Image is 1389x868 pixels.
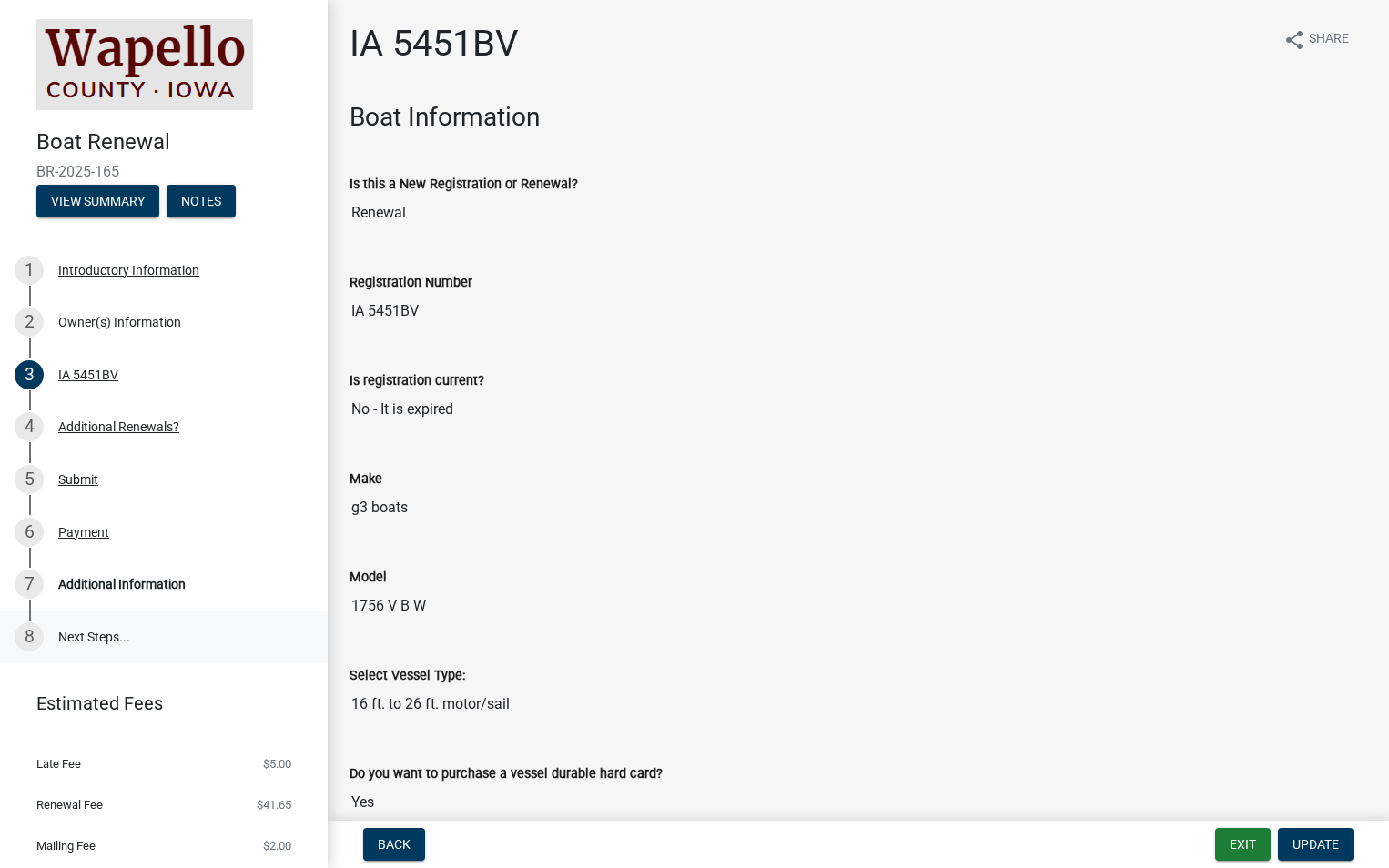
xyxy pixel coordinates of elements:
label: Make [350,473,382,486]
div: 1 [15,256,44,285]
label: Is registration current? [350,375,484,388]
h3: Boat Information [350,102,1367,133]
span: Mailing Fee [36,840,96,852]
span: $41.65 [257,799,291,811]
div: Introductory Information [58,264,199,277]
label: Do you want to purchase a vessel durable hard card? [350,768,663,781]
button: Notes [167,185,236,217]
span: $2.00 [263,840,291,852]
a: Estimated Fees [15,685,299,722]
div: 8 [15,622,44,651]
div: 7 [15,570,44,599]
label: Is this a New Registration or Renewal? [350,178,578,191]
div: 4 [15,412,44,441]
span: Back [378,837,411,852]
label: Registration Number [350,277,472,289]
button: shareShare [1269,22,1364,57]
div: 5 [15,465,44,494]
button: Exit [1215,828,1271,861]
div: IA 5451BV [58,368,118,381]
label: Model [350,571,387,584]
wm-modal-confirm: Summary [36,195,159,209]
button: Update [1278,828,1354,861]
div: 6 [15,518,44,547]
img: Wapello County, Iowa [36,19,253,110]
span: Update [1293,837,1339,852]
div: Additional Renewals? [58,420,179,433]
h1: IA 5451BV [350,22,518,66]
div: 3 [15,360,44,389]
div: 2 [15,308,44,337]
div: Additional Information [58,578,186,590]
div: Submit [58,473,98,486]
span: Late Fee [36,758,81,770]
span: Renewal Fee [36,799,103,811]
button: Back [363,828,425,861]
span: BR-2025-165 [36,163,291,180]
button: View Summary [36,185,159,217]
h4: Boat Renewal [36,129,313,156]
div: Owner(s) Information [58,316,181,328]
wm-modal-confirm: Notes [167,195,236,209]
span: Share [1309,29,1349,51]
span: $5.00 [263,758,291,770]
label: Select Vessel Type: [350,670,465,682]
i: share [1283,29,1305,51]
div: Payment [58,526,109,539]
